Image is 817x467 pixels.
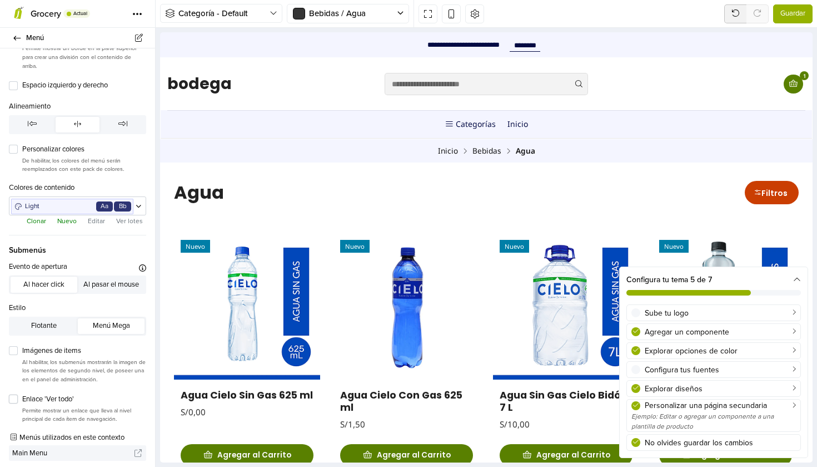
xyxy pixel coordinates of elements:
[180,388,205,396] div: S/1,50
[217,419,291,427] span: Agregar al Carrito
[11,277,77,292] button: Al hacer click
[640,39,649,48] div: 1
[21,412,153,434] button: Agregar Agua Cielo Sin Gas 625 ml al carro
[340,356,472,382] a: Agua Sin Gas Cielo Bidón 7 L
[9,101,51,112] label: Alineamiento
[340,388,370,396] div: S/10,00
[57,419,131,427] span: Agregar al Carrito
[409,41,428,63] button: Buscar
[31,8,61,19] span: Grocery
[333,201,479,347] a: Nuevo
[73,11,87,16] span: Actual
[645,307,796,319] div: Sube tu logo
[645,437,796,449] div: No olvides guardar los cambios
[22,144,146,155] label: Personalizar colores
[499,208,529,220] div: Nuevo
[180,412,313,434] button: Agregar Agua Cielo Con Gas 625 ml al carro
[376,419,450,427] span: Agregar al Carrito
[160,4,282,23] button: Categoría - Default
[536,419,610,427] span: Agregar al Carrito
[585,149,639,172] a: Filtros
[22,80,146,91] label: Espacio izquierdo y derecho
[12,445,134,461] span: Main Menu
[26,30,142,46] span: Menú
[499,356,632,382] a: Agua Cielo Alcalina Botella 650ml
[312,115,341,122] a: Bebidas
[22,346,146,357] label: Imágenes de items
[645,383,796,395] div: Explorar diseños
[340,208,369,220] div: Nuevo
[356,115,375,122] li: Agua
[9,262,67,273] label: Evento de apertura
[9,445,146,461] a: Main Menu
[78,277,145,292] button: Al pasar el mouse
[101,201,108,212] span: Aa
[22,406,146,424] p: Permite mostrar un enlace que lleva al nivel principal de cada ítem de navegación.
[23,215,49,227] button: Clonar
[119,201,127,212] span: Bb
[180,208,210,220] div: Nuevo
[626,274,801,286] div: Configura tu tema 5 de 7
[620,267,808,302] div: Configura tu tema 5 de 7
[11,318,77,334] button: Flotante
[285,78,336,106] a: Abrir submenú
[113,215,146,227] button: Ver lotes
[773,4,813,23] button: Guardar
[9,432,124,444] label: Menús utilizados en este contexto
[9,183,74,194] label: Colores de contenido
[9,303,26,314] label: Estilo
[178,7,270,20] span: Categoría - Default
[54,215,80,227] button: Nuevo
[22,44,146,70] p: Permite mostrar un borde en la parte superior para crear una división con el contenido de arriba.
[645,345,796,357] div: Explorar opciones de color
[492,201,639,347] a: Nuevo
[645,326,796,338] div: Agregar un componente
[21,356,153,370] a: Agua Cielo Sin Gas 625 ml
[180,356,313,382] a: Agua Cielo Con Gas 625 ml
[84,215,108,227] button: Editar
[340,412,472,434] button: Agregar Agua Sin Gas Cielo Bidón 7 L al carro
[645,364,796,376] div: Configura tus fuentes
[9,235,146,256] span: Submenús
[7,44,72,60] a: bodega
[14,153,479,168] h1: Agua
[499,388,524,396] div: S/2,50
[78,318,145,334] button: Menú Mega
[23,201,94,212] span: Light
[631,411,796,431] div: Ejemplo: Editar o agregar un componente a una plantilla de producto
[499,412,632,434] button: Agregar Agua Cielo Alcalina Botella 650ml al carro
[626,304,801,321] a: Sube tu logo
[780,8,805,19] span: Guardar
[621,39,645,65] button: Carro
[21,376,46,384] div: S/0,00
[347,78,368,106] a: Inicio
[22,358,146,384] p: Al habilitar, los submenús mostrarán la imagen de los elementos de segundo nivel, de poseer una e...
[645,400,796,411] div: Personalizar una página secundaria
[14,201,160,347] a: Nuevo
[278,115,298,122] a: Inicio
[11,199,133,214] a: LightAaBb
[22,394,146,405] label: Enlace 'Ver todo'
[173,201,320,347] a: Nuevo
[22,156,146,174] p: De habilitar, los colores del menú serán reemplazados con este pack de colores.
